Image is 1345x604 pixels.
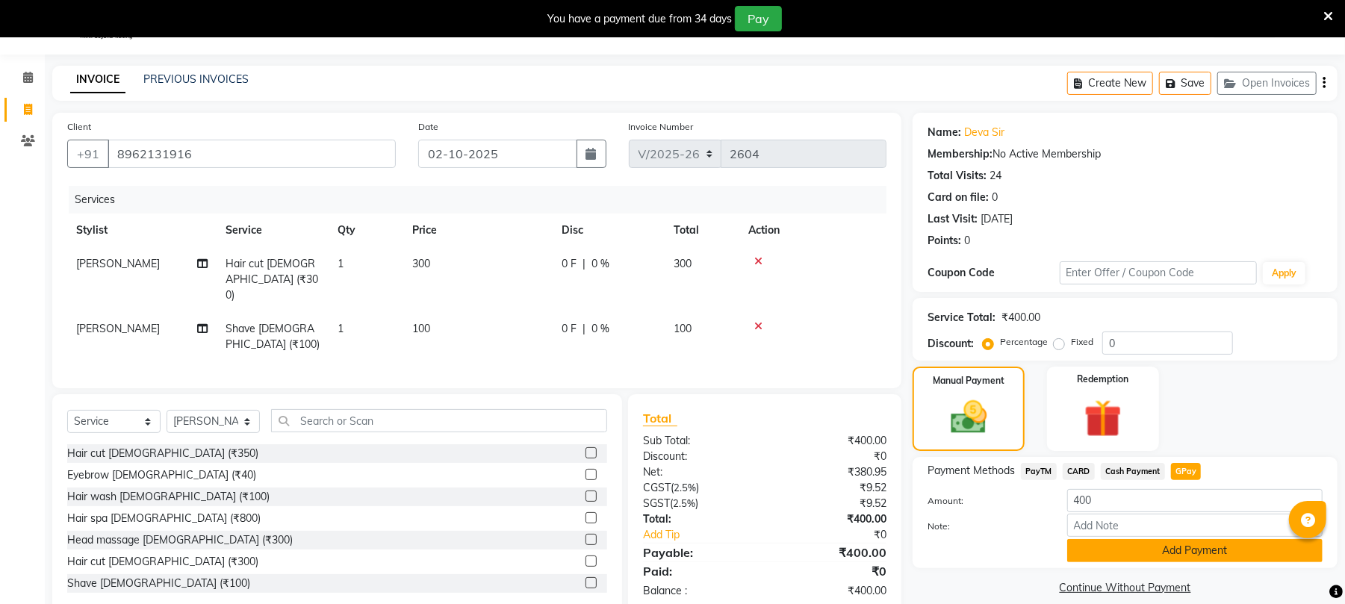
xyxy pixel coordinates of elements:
span: 300 [674,257,692,270]
span: [PERSON_NAME] [76,257,160,270]
span: CARD [1063,463,1095,480]
div: You have a payment due from 34 days [547,11,732,27]
div: Last Visit: [928,211,978,227]
span: | [583,256,585,272]
th: Disc [553,214,665,247]
span: 1 [338,322,344,335]
label: Fixed [1071,335,1093,349]
a: Deva Sir [964,125,1004,140]
span: Total [643,411,677,426]
div: Balance : [632,583,765,599]
button: Add Payment [1067,539,1323,562]
div: Sub Total: [632,433,765,449]
div: Eyebrow [DEMOGRAPHIC_DATA] (₹40) [67,467,256,483]
th: Qty [329,214,403,247]
div: 0 [964,233,970,249]
div: ₹9.52 [765,496,898,511]
span: 2.5% [674,482,696,494]
span: Payment Methods [928,463,1015,479]
div: Name: [928,125,961,140]
div: Paid: [632,562,765,580]
label: Manual Payment [933,374,1004,387]
a: Continue Without Payment [916,580,1335,596]
input: Add Note [1067,514,1323,537]
div: Services [69,186,898,214]
span: 300 [412,257,430,270]
div: Membership: [928,146,993,162]
div: Head massage [DEMOGRAPHIC_DATA] (₹300) [67,532,293,548]
button: Save [1159,72,1211,95]
div: Payable: [632,544,765,561]
span: CGST [643,481,671,494]
span: 0 F [562,321,577,337]
div: Total: [632,511,765,527]
button: Open Invoices [1217,72,1317,95]
span: 0 % [591,256,609,272]
span: 2.5% [673,497,695,509]
span: SGST [643,496,670,510]
a: INVOICE [70,66,125,93]
span: PayTM [1021,463,1057,480]
span: [PERSON_NAME] [76,322,160,335]
a: Add Tip [632,527,787,543]
button: Pay [735,6,782,31]
label: Client [67,120,91,134]
div: ₹0 [787,527,898,543]
label: Invoice Number [629,120,694,134]
div: No Active Membership [928,146,1323,162]
input: Enter Offer / Coupon Code [1060,261,1257,284]
label: Date [418,120,438,134]
span: | [583,321,585,337]
label: Amount: [916,494,1055,508]
div: 24 [990,168,1001,184]
th: Price [403,214,553,247]
span: 100 [674,322,692,335]
div: ₹0 [765,449,898,464]
div: Coupon Code [928,265,1059,281]
div: [DATE] [981,211,1013,227]
div: ( ) [632,496,765,511]
div: Discount: [928,336,974,352]
span: GPay [1171,463,1202,480]
input: Search or Scan [271,409,607,432]
div: ₹0 [765,562,898,580]
label: Note: [916,520,1055,533]
span: 1 [338,257,344,270]
div: Points: [928,233,961,249]
div: Net: [632,464,765,480]
div: Service Total: [928,310,995,326]
div: ₹380.95 [765,464,898,480]
div: ₹400.00 [765,544,898,561]
div: Shave [DEMOGRAPHIC_DATA] (₹100) [67,576,250,591]
span: 0 % [591,321,609,337]
div: ₹400.00 [765,511,898,527]
button: Apply [1263,262,1305,284]
input: Amount [1067,489,1323,512]
th: Stylist [67,214,217,247]
th: Action [739,214,886,247]
th: Total [665,214,739,247]
div: Hair spa [DEMOGRAPHIC_DATA] (₹800) [67,511,261,526]
a: PREVIOUS INVOICES [143,72,249,86]
div: ( ) [632,480,765,496]
div: Card on file: [928,190,989,205]
img: _cash.svg [939,396,998,438]
span: Hair cut [DEMOGRAPHIC_DATA] (₹300) [226,257,318,302]
span: 100 [412,322,430,335]
span: Cash Payment [1101,463,1165,480]
div: ₹400.00 [765,433,898,449]
div: ₹400.00 [765,583,898,599]
div: ₹400.00 [1001,310,1040,326]
span: Shave [DEMOGRAPHIC_DATA] (₹100) [226,322,320,351]
div: Hair cut [DEMOGRAPHIC_DATA] (₹350) [67,446,258,461]
div: Hair cut [DEMOGRAPHIC_DATA] (₹300) [67,554,258,570]
label: Redemption [1077,373,1128,386]
label: Percentage [1000,335,1048,349]
div: Total Visits: [928,168,987,184]
th: Service [217,214,329,247]
img: _gift.svg [1072,395,1134,442]
div: Discount: [632,449,765,464]
div: Hair wash [DEMOGRAPHIC_DATA] (₹100) [67,489,270,505]
input: Search by Name/Mobile/Email/Code [108,140,396,168]
div: ₹9.52 [765,480,898,496]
